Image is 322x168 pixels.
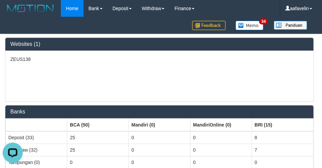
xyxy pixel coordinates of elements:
span: 34 [259,18,268,24]
a: 34 [230,17,269,34]
th: Group: activate to sort column ascending [190,118,252,131]
h3: Banks [10,109,308,115]
th: Group: activate to sort column ascending [252,118,313,131]
td: 0 [190,131,252,144]
td: 0 [190,144,252,156]
td: 25 [67,131,129,144]
td: Withdraw (32) [6,144,67,156]
img: Button%20Memo.svg [235,21,264,30]
img: panduan.png [274,21,307,30]
button: Open LiveChat chat widget [3,3,23,23]
h3: Websites (1) [10,41,308,47]
p: ZEUS138 [10,56,308,63]
th: Group: activate to sort column ascending [6,118,67,131]
img: Feedback.jpg [192,21,225,30]
td: 0 [129,131,190,144]
td: 7 [252,144,313,156]
th: Group: activate to sort column ascending [129,118,190,131]
img: MOTION_logo.png [5,3,56,13]
td: 25 [67,144,129,156]
td: 8 [252,131,313,144]
th: Group: activate to sort column ascending [67,118,129,131]
td: Deposit (33) [6,131,67,144]
td: 0 [129,144,190,156]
